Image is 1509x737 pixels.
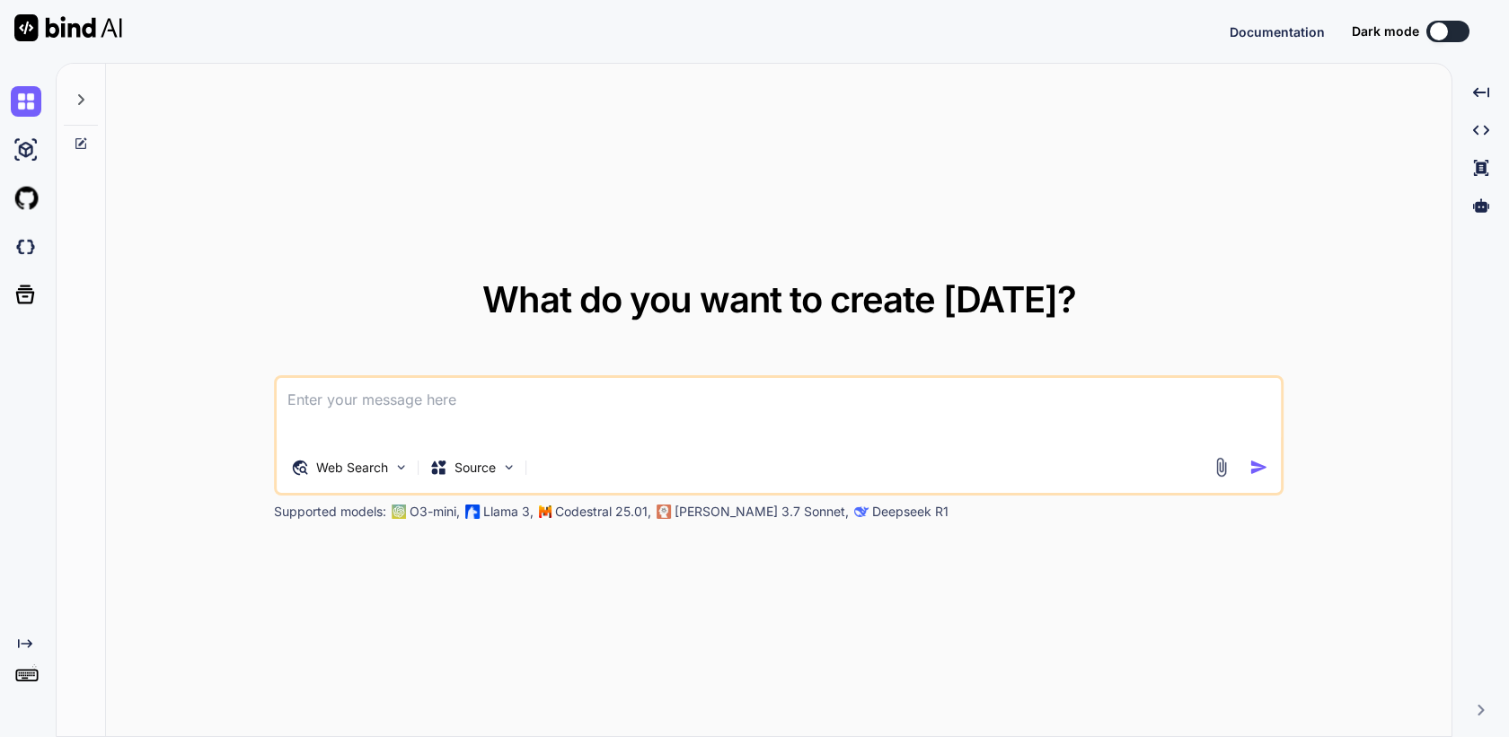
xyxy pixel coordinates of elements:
img: GPT-4 [392,504,406,519]
p: Supported models: [274,503,386,521]
img: ai-studio [11,135,41,165]
img: chat [11,86,41,117]
img: githubLight [11,183,41,214]
span: What do you want to create [DATE]? [482,277,1076,321]
img: claude [657,504,671,519]
img: Bind AI [14,14,122,41]
img: claude [854,504,869,519]
span: Dark mode [1352,22,1419,40]
p: Codestral 25.01, [555,503,651,521]
p: [PERSON_NAME] 3.7 Sonnet, [675,503,849,521]
button: Documentation [1230,22,1325,41]
span: Documentation [1230,24,1325,39]
p: Source [454,459,496,477]
img: Mistral-AI [539,505,552,518]
img: Llama2 [465,504,480,519]
img: icon [1249,458,1268,477]
p: Deepseek R1 [872,503,949,521]
img: attachment [1211,457,1231,478]
p: O3-mini, [410,503,460,521]
img: Pick Models [501,460,516,475]
p: Web Search [316,459,388,477]
img: Pick Tools [393,460,409,475]
p: Llama 3, [483,503,534,521]
img: darkCloudIdeIcon [11,232,41,262]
